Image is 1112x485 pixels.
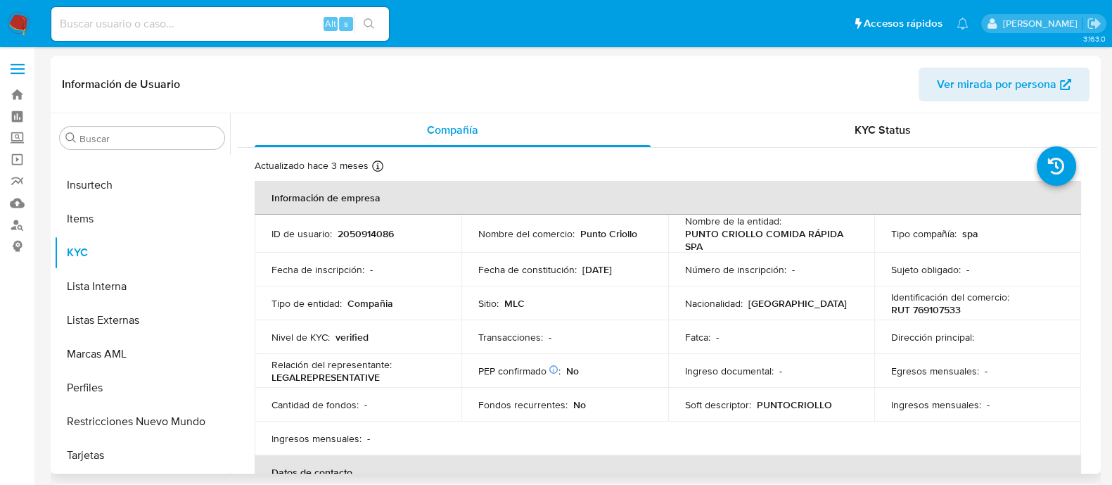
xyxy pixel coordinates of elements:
[685,263,786,276] p: Número de inscripción :
[957,18,969,30] a: Notificaciones
[62,77,180,92] h1: Información de Usuario
[478,263,577,276] p: Fecha de constitución :
[716,331,719,344] p: -
[255,159,369,172] p: Actualizado hace 3 meses
[792,263,795,276] p: -
[370,263,373,276] p: -
[779,365,782,377] p: -
[891,227,957,240] p: Tipo compañía :
[54,303,230,337] button: Listas Externas
[685,227,852,253] p: PUNTO CRIOLLO COMIDA RÁPIDA SPA
[580,227,637,240] p: Punto Criollo
[985,365,988,377] p: -
[855,122,911,138] span: KYC Status
[344,17,348,30] span: s
[864,16,942,31] span: Accesos rápidos
[891,291,1009,303] p: Identificación del comercio :
[325,17,336,30] span: Alt
[271,331,330,344] p: Nivel de KYC :
[937,68,1056,101] span: Ver mirada por persona
[685,398,751,411] p: Soft descriptor :
[79,132,219,145] input: Buscar
[685,365,774,377] p: Ingreso documental :
[271,263,364,276] p: Fecha de inscripción :
[582,263,612,276] p: [DATE]
[271,371,380,384] p: LEGALREPRESENTATIVE
[427,122,478,138] span: Compañía
[54,236,230,270] button: KYC
[748,297,847,310] p: [GEOGRAPHIC_DATA]
[757,398,832,411] p: PUNTOCRIOLLO
[566,365,579,377] p: No
[54,439,230,472] button: Tarjetas
[987,398,990,411] p: -
[271,398,359,411] p: Cantidad de fondos :
[54,202,230,236] button: Items
[891,263,961,276] p: Sujeto obligado :
[685,297,743,310] p: Nacionalidad :
[478,398,568,411] p: Fondos recurrentes :
[367,432,370,445] p: -
[573,398,586,411] p: No
[271,432,362,445] p: Ingresos mensuales :
[891,331,974,344] p: Dirección principal :
[891,398,981,411] p: Ingresos mensuales :
[685,215,781,227] p: Nombre de la entidad :
[504,297,525,310] p: MLC
[51,15,389,33] input: Buscar usuario o caso...
[335,331,369,344] p: verified
[255,181,1081,215] th: Información de empresa
[54,405,230,439] button: Restricciones Nuevo Mundo
[891,303,961,316] p: RUT 769107533
[1002,17,1082,30] p: aline.magdaleno@mercadolibre.com
[354,14,383,34] button: search-icon
[1087,16,1101,31] a: Salir
[271,358,392,371] p: Relación del representante :
[338,227,394,240] p: 2050914086
[54,270,230,303] button: Lista Interna
[54,371,230,405] button: Perfiles
[549,331,551,344] p: -
[962,227,978,240] p: spa
[966,263,969,276] p: -
[54,337,230,371] button: Marcas AML
[54,168,230,202] button: Insurtech
[271,227,332,240] p: ID de usuario :
[271,297,342,310] p: Tipo de entidad :
[65,132,77,144] button: Buscar
[919,68,1089,101] button: Ver mirada por persona
[347,297,393,310] p: Compañia
[478,365,561,377] p: PEP confirmado :
[685,331,710,344] p: Fatca :
[364,398,367,411] p: -
[478,227,575,240] p: Nombre del comercio :
[478,331,543,344] p: Transacciones :
[478,297,499,310] p: Sitio :
[891,365,979,377] p: Egresos mensuales :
